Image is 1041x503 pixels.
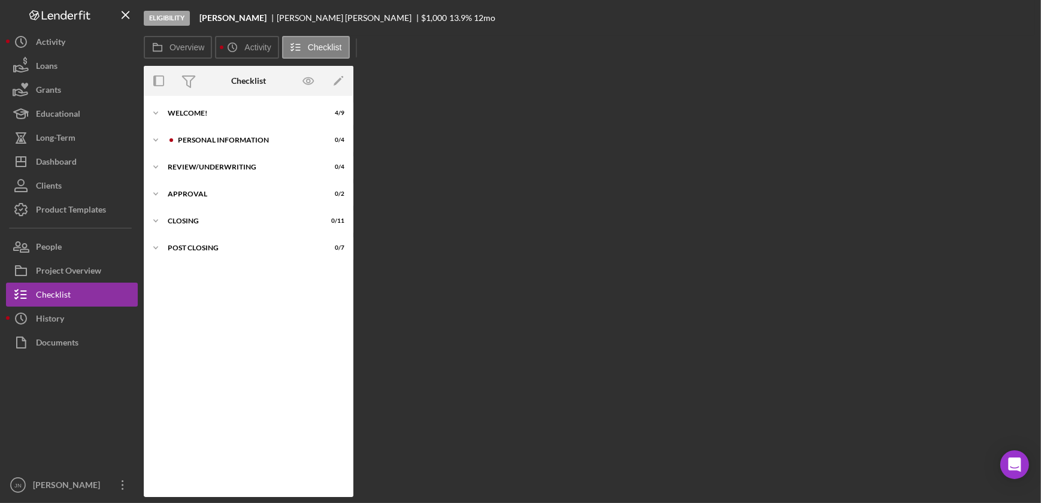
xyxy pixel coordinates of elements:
button: Project Overview [6,259,138,283]
div: Checklist [36,283,71,310]
button: Activity [6,30,138,54]
div: Grants [36,78,61,105]
div: Product Templates [36,198,106,225]
div: Clients [36,174,62,201]
button: People [6,235,138,259]
button: Grants [6,78,138,102]
b: [PERSON_NAME] [199,13,267,23]
button: Product Templates [6,198,138,222]
label: Checklist [308,43,342,52]
button: Long-Term [6,126,138,150]
div: Approval [168,190,314,198]
div: 0 / 2 [323,190,344,198]
div: Welcome! [168,110,314,117]
div: History [36,307,64,334]
div: Project Overview [36,259,101,286]
span: $1,000 [422,13,447,23]
div: Personal Information [178,137,314,144]
label: Overview [170,43,204,52]
div: Dashboard [36,150,77,177]
button: Clients [6,174,138,198]
div: Educational [36,102,80,129]
div: 0 / 4 [323,137,344,144]
div: 4 / 9 [323,110,344,117]
div: 0 / 11 [323,217,344,225]
div: [PERSON_NAME] [30,473,108,500]
div: Eligibility [144,11,190,26]
text: JN [14,482,22,489]
div: Loans [36,54,58,81]
button: Documents [6,331,138,354]
div: 0 / 7 [323,244,344,251]
button: Checklist [6,283,138,307]
div: Documents [36,331,78,357]
div: 12 mo [474,13,495,23]
div: Post Closing [168,244,314,251]
button: Dashboard [6,150,138,174]
label: Activity [244,43,271,52]
button: Loans [6,54,138,78]
button: History [6,307,138,331]
div: Closing [168,217,314,225]
div: Long-Term [36,126,75,153]
div: People [36,235,62,262]
button: Overview [144,36,212,59]
div: Checklist [231,76,266,86]
div: Review/Underwriting [168,163,314,171]
div: 0 / 4 [323,163,344,171]
button: JN[PERSON_NAME] [6,473,138,497]
div: 13.9 % [449,13,472,23]
div: [PERSON_NAME] [PERSON_NAME] [277,13,422,23]
div: Open Intercom Messenger [1000,450,1029,479]
div: Activity [36,30,65,57]
button: Activity [215,36,279,59]
button: Educational [6,102,138,126]
button: Checklist [282,36,350,59]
